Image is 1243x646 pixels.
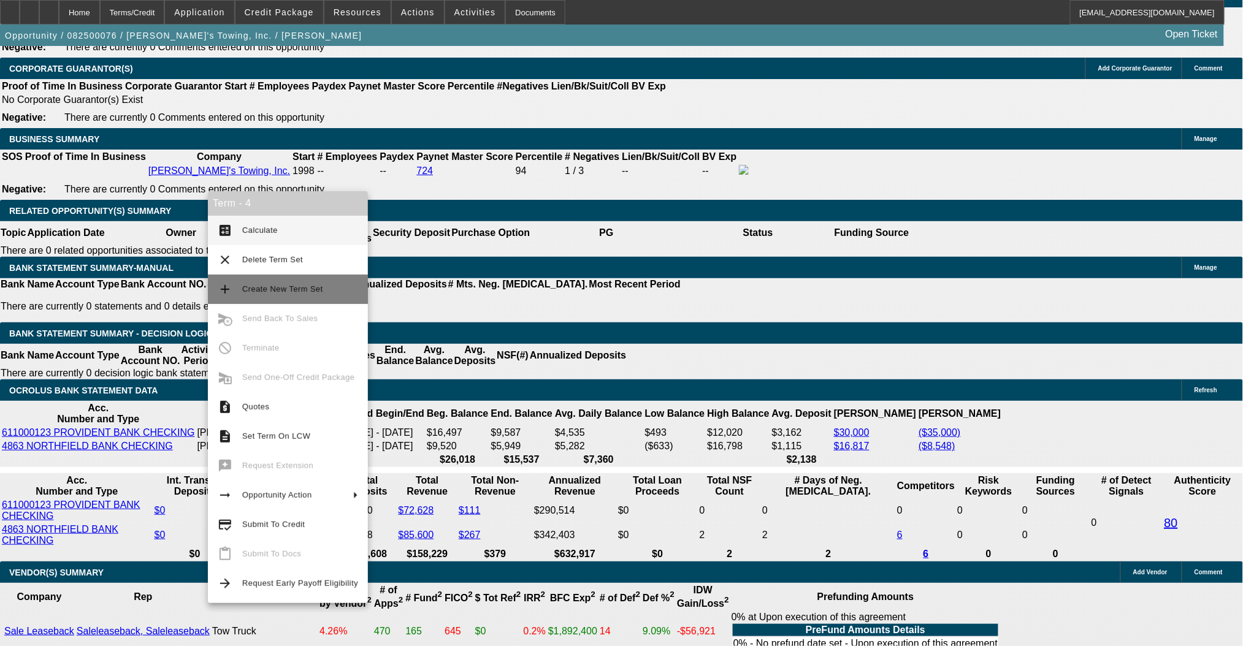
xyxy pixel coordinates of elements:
[218,429,232,444] mat-icon: description
[918,402,1001,425] th: [PERSON_NAME]
[9,329,213,338] span: Bank Statement Summary - Decision Logic
[1,301,681,312] p: There are currently 0 statements and 0 details entered on this opportunity
[438,590,442,599] sup: 2
[426,440,489,452] td: $9,520
[318,151,378,162] b: # Employees
[762,548,895,560] th: 2
[1,474,153,498] th: Acc. Number and Type
[919,441,955,451] a: ($8,548)
[491,440,553,452] td: $5,949
[459,530,481,540] a: $267
[218,223,232,238] mat-icon: calculate
[218,488,232,503] mat-icon: arrow_right_alt
[683,221,834,245] th: Status
[497,81,549,91] b: #Negatives
[565,165,619,177] div: 1 / 3
[155,505,166,515] a: $0
[817,591,914,602] b: Prefunding Amounts
[834,427,870,438] a: $30,000
[1165,516,1178,530] a: 80
[644,402,706,425] th: Low Balance
[771,440,832,452] td: $1,115
[1022,474,1089,498] th: Funding Sources
[459,505,481,515] a: $111
[372,221,451,245] th: Security Deposit
[702,164,737,178] td: --
[165,1,234,24] button: Application
[458,548,532,560] th: $379
[120,278,207,291] th: Bank Account NO.
[468,590,472,599] sup: 2
[1195,135,1217,142] span: Manage
[445,1,505,24] button: Activities
[399,530,434,540] a: $85,600
[2,427,195,438] a: 611000123 PROVIDENT BANK CHECKING
[120,344,181,367] th: Bank Account NO.
[379,164,415,178] td: --
[218,517,232,532] mat-icon: credit_score
[64,184,324,194] span: There are currently 0 Comments entered on this opportunity
[4,626,74,636] a: Sale Leaseback
[376,344,415,367] th: End. Balance
[771,454,832,466] th: $2,138
[242,431,310,441] span: Set Term On LCW
[9,206,171,216] span: RELATED OPPORTUNITY(S) SUMMARY
[405,593,442,603] b: # Fund
[398,548,457,560] th: $158,229
[218,576,232,591] mat-icon: arrow_forward
[554,440,643,452] td: $5,282
[155,530,166,540] a: $0
[426,454,489,466] th: $26,018
[245,7,314,17] span: Credit Package
[554,454,643,466] th: $7,360
[957,548,1020,560] th: 0
[833,402,917,425] th: [PERSON_NAME]
[380,151,414,162] b: Paydex
[897,474,955,498] th: Competitors
[9,134,99,144] span: BUSINESS SUMMARY
[2,524,118,545] a: 4863 NORTHFIELD BANK CHECKING
[957,474,1020,498] th: Risk Keywords
[699,548,760,560] th: 2
[334,7,381,17] span: Resources
[416,165,433,176] a: 724
[475,593,521,603] b: $ Tot Ref
[1,402,196,425] th: Acc. Number and Type
[9,263,174,273] span: BANK STATEMENT SUMMARY-MANUAL
[957,523,1020,547] td: 0
[426,427,489,439] td: $16,497
[1133,569,1168,576] span: Add Vendor
[618,499,698,522] td: $0
[2,112,46,123] b: Negative:
[218,400,232,414] mat-icon: request_quote
[26,221,105,245] th: Application Date
[148,165,290,176] a: [PERSON_NAME]'s Towing, Inc.
[524,593,545,603] b: IRR
[242,255,303,264] span: Delete Term Set
[897,499,955,522] td: 0
[401,7,435,17] span: Actions
[242,226,278,235] span: Calculate
[834,221,910,245] th: Funding Source
[636,590,640,599] sup: 2
[1022,499,1089,522] td: 0
[5,31,362,40] span: Opportunity / 082500076 / [PERSON_NAME]'s Towing, Inc. / [PERSON_NAME]
[448,278,589,291] th: # Mts. Neg. [MEDICAL_DATA].
[621,164,700,178] td: --
[618,548,698,560] th: $0
[9,64,133,74] span: CORPORATE GUARANTOR(S)
[242,579,358,588] span: Request Early Payoff Eligibility
[77,626,210,636] a: Saleleaseback, Saleleaseback
[399,505,434,515] a: $72,628
[919,427,961,438] a: ($35,000)
[565,151,619,162] b: # Negatives
[154,548,236,560] th: $0
[516,165,562,177] div: 94
[134,591,152,602] b: Rep
[64,112,324,123] span: There are currently 0 Comments entered on this opportunity
[242,490,312,500] span: Opportunity Action
[342,402,425,425] th: Period Begin/End
[451,221,530,245] th: Purchase Option
[541,590,545,599] sup: 2
[1091,499,1163,547] td: 0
